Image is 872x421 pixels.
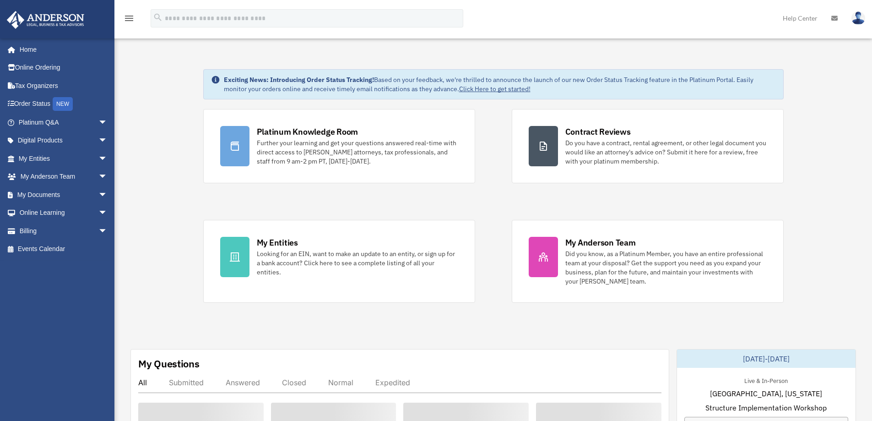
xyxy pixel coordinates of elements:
a: My Documentsarrow_drop_down [6,186,121,204]
a: Online Learningarrow_drop_down [6,204,121,222]
span: arrow_drop_down [98,131,117,150]
a: Online Ordering [6,59,121,77]
div: All [138,378,147,387]
a: Events Calendar [6,240,121,258]
img: User Pic [851,11,865,25]
div: My Anderson Team [565,237,636,248]
a: My Anderson Team Did you know, as a Platinum Member, you have an entire professional team at your... [512,220,784,303]
span: arrow_drop_down [98,113,117,132]
span: arrow_drop_down [98,168,117,186]
a: Billingarrow_drop_down [6,222,121,240]
span: Structure Implementation Workshop [705,402,827,413]
a: My Anderson Teamarrow_drop_down [6,168,121,186]
span: arrow_drop_down [98,149,117,168]
strong: Exciting News: Introducing Order Status Tracking! [224,76,374,84]
a: Click Here to get started! [459,85,531,93]
a: Contract Reviews Do you have a contract, rental agreement, or other legal document you would like... [512,109,784,183]
img: Anderson Advisors Platinum Portal [4,11,87,29]
div: Platinum Knowledge Room [257,126,358,137]
div: Based on your feedback, we're thrilled to announce the launch of our new Order Status Tracking fe... [224,75,776,93]
div: Live & In-Person [737,375,795,385]
a: Platinum Knowledge Room Further your learning and get your questions answered real-time with dire... [203,109,475,183]
div: My Questions [138,357,200,371]
a: menu [124,16,135,24]
span: arrow_drop_down [98,186,117,204]
div: My Entities [257,237,298,248]
div: Further your learning and get your questions answered real-time with direct access to [PERSON_NAM... [257,138,458,166]
div: Submitted [169,378,204,387]
div: Do you have a contract, rental agreement, or other legal document you would like an attorney's ad... [565,138,767,166]
div: [DATE]-[DATE] [677,350,856,368]
div: Answered [226,378,260,387]
div: NEW [53,97,73,111]
i: search [153,12,163,22]
a: Order StatusNEW [6,95,121,114]
div: Expedited [375,378,410,387]
a: My Entities Looking for an EIN, want to make an update to an entity, or sign up for a bank accoun... [203,220,475,303]
a: Tax Organizers [6,77,121,95]
a: Home [6,40,117,59]
div: Contract Reviews [565,126,631,137]
i: menu [124,13,135,24]
a: My Entitiesarrow_drop_down [6,149,121,168]
a: Digital Productsarrow_drop_down [6,131,121,150]
span: [GEOGRAPHIC_DATA], [US_STATE] [710,388,822,399]
div: Did you know, as a Platinum Member, you have an entire professional team at your disposal? Get th... [565,249,767,286]
span: arrow_drop_down [98,204,117,223]
div: Looking for an EIN, want to make an update to an entity, or sign up for a bank account? Click her... [257,249,458,277]
div: Closed [282,378,306,387]
div: Normal [328,378,353,387]
span: arrow_drop_down [98,222,117,241]
a: Platinum Q&Aarrow_drop_down [6,113,121,131]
